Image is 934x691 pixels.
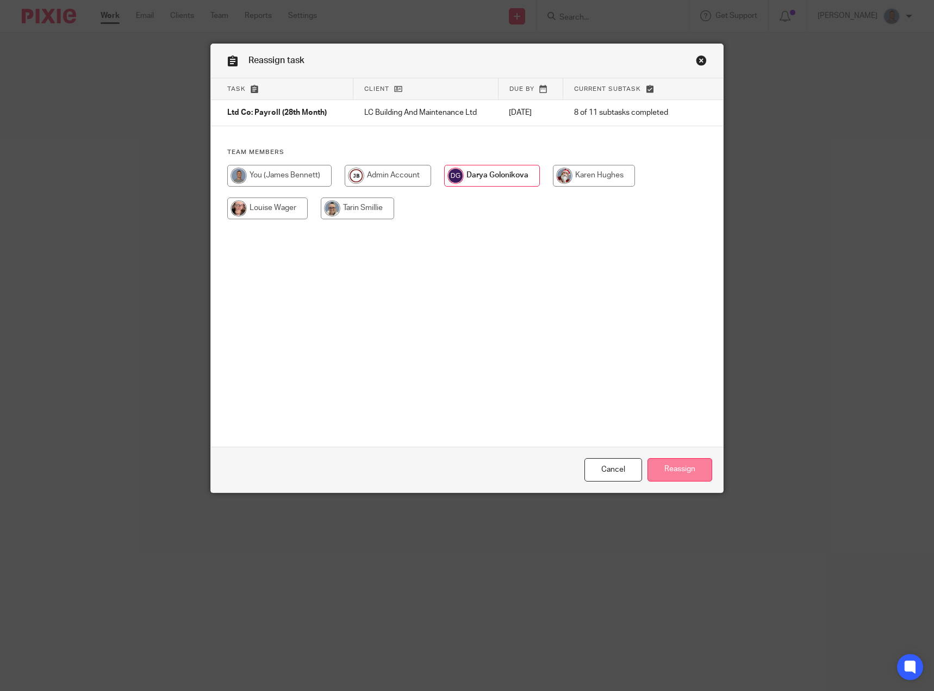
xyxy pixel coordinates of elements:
[509,107,552,118] p: [DATE]
[563,100,688,126] td: 8 of 11 subtasks completed
[227,109,327,117] span: Ltd Co: Payroll (28th Month)
[509,86,534,92] span: Due by
[364,107,487,118] p: LC Building And Maintenance Ltd
[248,56,304,65] span: Reassign task
[227,148,707,157] h4: Team members
[364,86,389,92] span: Client
[227,86,246,92] span: Task
[574,86,641,92] span: Current subtask
[696,55,707,70] a: Close this dialog window
[584,458,642,482] a: Close this dialog window
[647,458,712,482] input: Reassign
